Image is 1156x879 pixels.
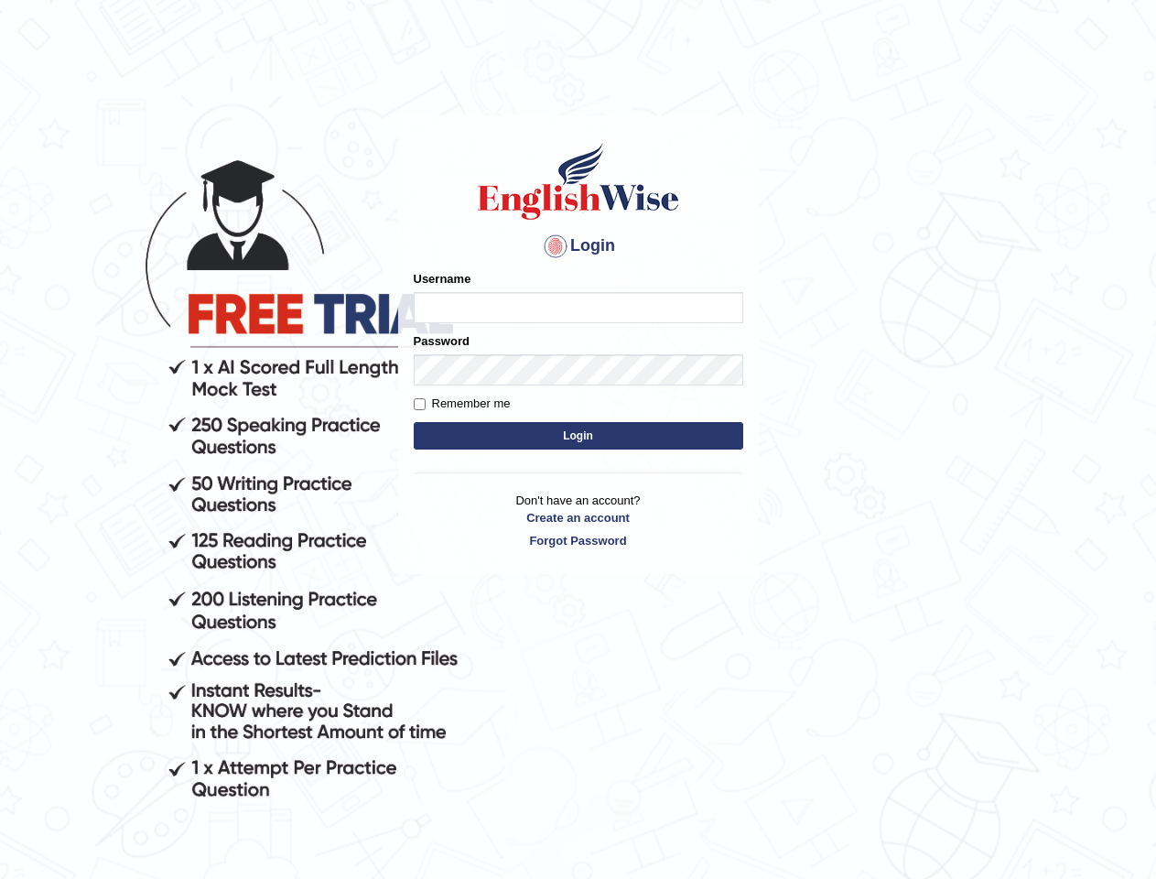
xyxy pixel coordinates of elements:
[414,332,470,350] label: Password
[414,270,471,288] label: Username
[414,509,743,526] a: Create an account
[414,398,426,410] input: Remember me
[414,532,743,549] a: Forgot Password
[414,395,511,413] label: Remember me
[474,140,683,222] img: Logo of English Wise sign in for intelligent practice with AI
[414,422,743,450] button: Login
[414,232,743,261] h4: Login
[414,492,743,548] p: Don't have an account?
